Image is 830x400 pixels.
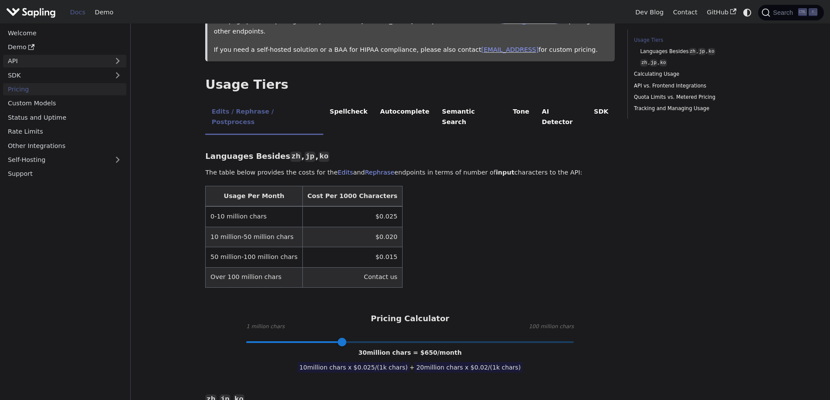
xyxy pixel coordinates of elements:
button: Expand sidebar category 'API' [109,55,126,67]
a: Pricing [3,83,126,96]
h2: Usage Tiers [205,77,615,93]
a: Calculating Usage [634,70,752,78]
a: Docs [65,6,90,19]
th: Usage Per Month [206,186,302,207]
kbd: K [809,8,817,16]
th: Cost Per 1000 Characters [302,186,402,207]
a: API [3,55,109,67]
li: Autocomplete [374,101,436,135]
span: 100 million chars [529,323,574,331]
a: Languages Besideszh,jp,ko [640,47,749,56]
code: zh [640,59,648,67]
h3: Languages Besides , , [205,151,615,161]
li: Semantic Search [436,101,507,135]
button: Search (Ctrl+K) [758,5,823,20]
span: 10 million chars x $ 0.025 /(1k chars) [298,362,410,373]
li: Spellcheck [323,101,374,135]
span: 30 million chars = $ 650 /month [359,349,462,356]
code: jp [698,48,706,55]
a: Quota Limits vs. Metered Pricing [634,93,752,101]
img: Sapling.ai [6,6,56,19]
p: If you need a self-hosted solution or a BAA for HIPAA compliance, please also contact for custom ... [214,45,609,55]
a: zh,jp,ko [640,59,749,67]
h3: Pricing Calculator [371,314,449,324]
code: jp [305,151,315,162]
code: jp [650,59,657,67]
td: 0-10 million chars [206,206,302,227]
a: Status and Uptime [3,111,126,124]
code: ko [708,48,715,55]
code: zh [689,48,697,55]
p: This page provides pricing for only a subset of [PERSON_NAME]'s endpoints. Please contact for pri... [214,16,609,37]
a: Rate Limits [3,125,126,138]
td: $0.020 [302,227,402,247]
span: 1 million chars [246,323,285,331]
td: Over 100 million chars [206,267,302,287]
a: Custom Models [3,97,126,110]
code: zh [290,151,301,162]
span: Search [770,9,798,16]
td: 50 million-100 million chars [206,247,302,267]
a: API vs. Frontend Integrations [634,82,752,90]
code: ko [318,151,329,162]
a: [EMAIL_ADDRESS] [481,46,539,53]
a: Sapling.ai [6,6,59,19]
a: Demo [90,6,118,19]
a: Edits [338,169,353,176]
a: Welcome [3,27,126,39]
a: Rephrase [365,169,394,176]
li: Tone [507,101,536,135]
li: Edits / Rephrase / Postprocess [205,101,323,135]
a: Contact [668,6,702,19]
a: Support [3,168,126,180]
a: Demo [3,41,126,54]
span: + [410,364,415,371]
a: Usage Tiers [634,36,752,44]
li: AI Detector [535,101,588,135]
strong: input [496,169,515,176]
a: GitHub [702,6,741,19]
td: $0.015 [302,247,402,267]
code: ko [659,59,667,67]
button: Switch between dark and light mode (currently system mode) [741,6,754,19]
a: Other Integrations [3,139,126,152]
button: Expand sidebar category 'SDK' [109,69,126,81]
li: SDK [588,101,615,135]
a: Dev Blog [630,6,668,19]
td: 10 million-50 million chars [206,227,302,247]
td: Contact us [302,267,402,287]
a: Tracking and Managing Usage [634,104,752,113]
p: The table below provides the costs for the and endpoints in terms of number of characters to the ... [205,168,615,178]
td: $0.025 [302,206,402,227]
span: 20 million chars x $ 0.02 /(1k chars) [414,362,522,373]
a: SDK [3,69,109,81]
a: Self-Hosting [3,154,126,166]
